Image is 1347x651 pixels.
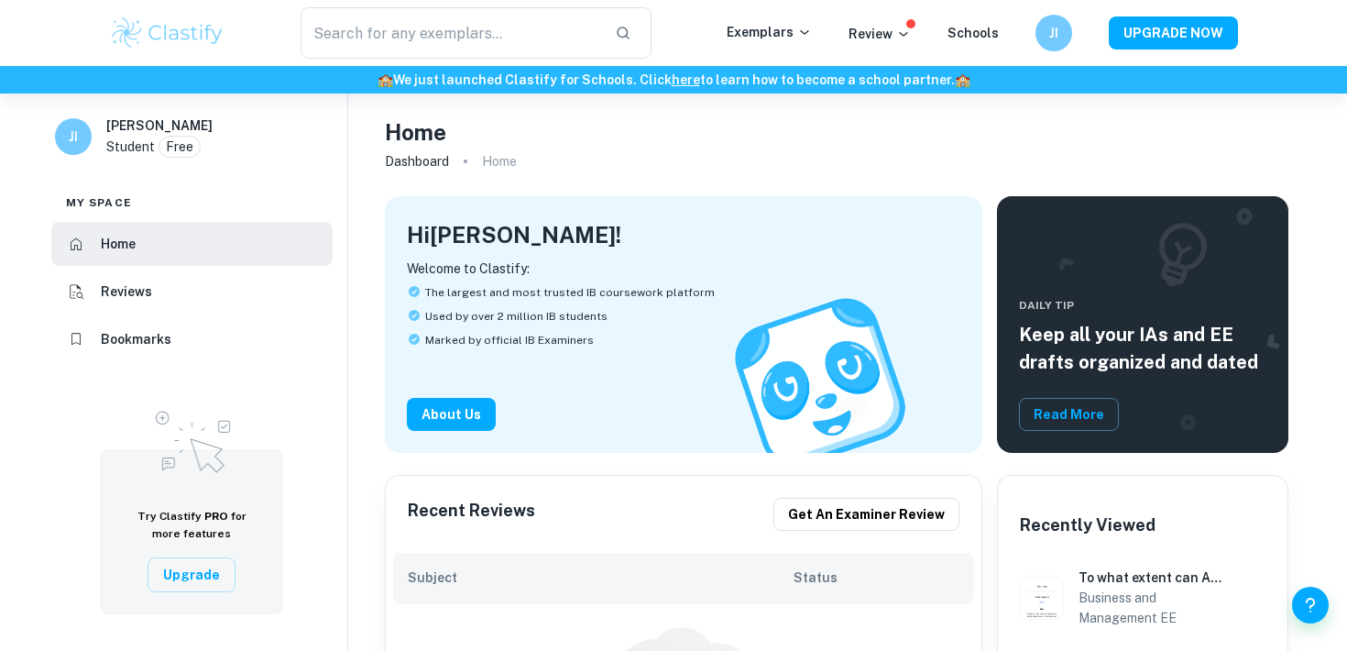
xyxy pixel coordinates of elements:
button: JI [1035,15,1072,51]
a: Schools [947,26,999,40]
img: Upgrade to Pro [146,400,237,479]
h6: JI [1044,23,1065,43]
span: Marked by official IB Examiners [425,332,594,348]
h4: Hi [PERSON_NAME] ! [407,218,621,251]
a: Bookmarks [51,317,333,361]
p: Free [166,137,193,157]
h5: Keep all your IAs and EE drafts organized and dated [1019,321,1266,376]
a: Dashboard [385,149,449,174]
a: here [672,72,700,87]
button: Get an examiner review [773,498,959,531]
h6: Home [101,234,136,254]
span: 🏫 [955,72,970,87]
h6: Business and Management EE [1079,588,1225,628]
h4: Home [385,116,446,149]
p: Review [849,24,911,44]
span: Used by over 2 million IB students [425,308,608,325]
a: Reviews [51,270,333,314]
h6: Recent Reviews [408,498,535,531]
img: Business and Management EE example thumbnail: To what extent can Amazon's exponential [1020,576,1064,620]
h6: Recently Viewed [1020,513,1155,538]
h6: To what extent can Amazon's exponential success in terms of profitability during and after 2020 b... [1079,568,1225,588]
span: Daily Tip [1019,297,1266,314]
h6: Bookmarks [101,329,171,349]
img: Clastify logo [109,15,225,51]
button: About Us [407,398,496,431]
span: The largest and most trusted IB coursework platform [425,284,715,301]
h6: Reviews [101,281,152,302]
input: Search for any exemplars... [301,7,600,59]
button: Upgrade [148,557,235,592]
a: Home [51,222,333,266]
h6: Subject [408,568,794,588]
button: Help and Feedback [1292,587,1329,623]
h6: Status [794,568,959,588]
span: PRO [204,510,228,523]
h6: Try Clastify for more features [122,508,261,543]
a: Business and Management EE example thumbnail: To what extent can Amazon's exponential To what ext... [1013,560,1273,635]
p: Welcome to Clastify: [407,259,960,279]
p: Student [106,137,155,157]
h6: [PERSON_NAME] [106,116,213,136]
button: Read More [1019,398,1119,431]
h6: We just launched Clastify for Schools. Click to learn how to become a school partner. [4,70,1343,90]
h6: JI [63,127,84,147]
button: UPGRADE NOW [1109,17,1238,50]
p: Home [482,151,517,171]
span: 🏫 [378,72,393,87]
span: My space [66,194,132,211]
p: Exemplars [727,22,812,42]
